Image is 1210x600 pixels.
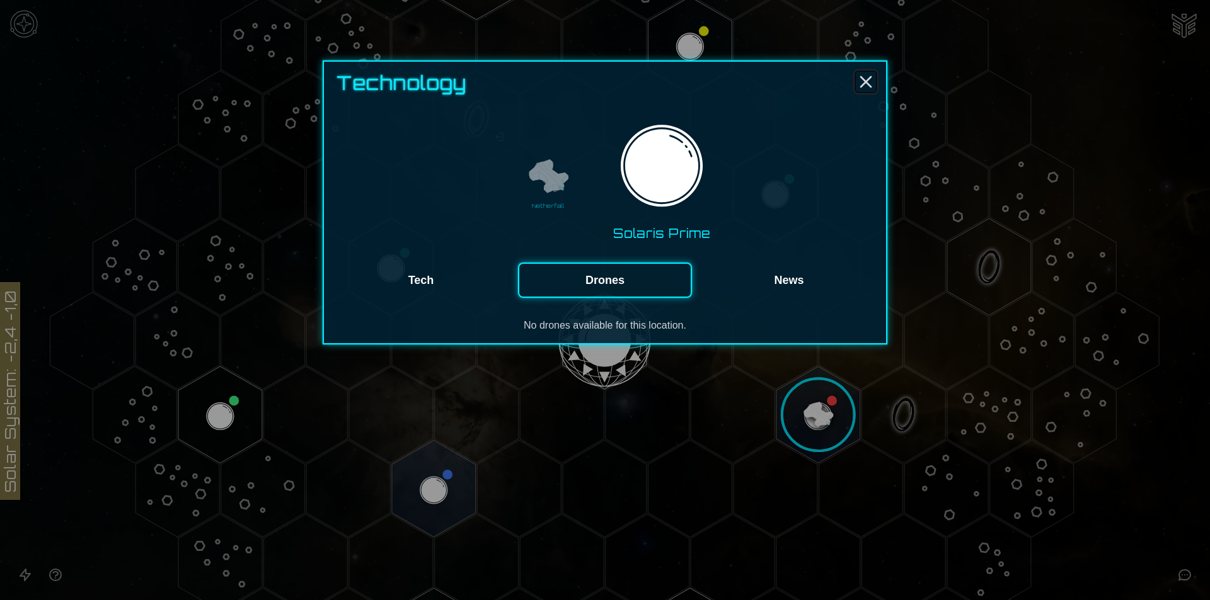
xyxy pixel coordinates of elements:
[526,155,570,199] img: Ship
[856,72,876,92] button: Close
[602,116,721,248] button: Solaris Prime
[334,263,508,298] button: Tech
[334,318,876,333] div: No drones available for this location.
[613,122,710,218] img: Planet
[702,263,876,298] button: News
[337,72,876,102] div: Technology
[521,152,575,213] button: Netherfall
[518,263,692,298] button: Drones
